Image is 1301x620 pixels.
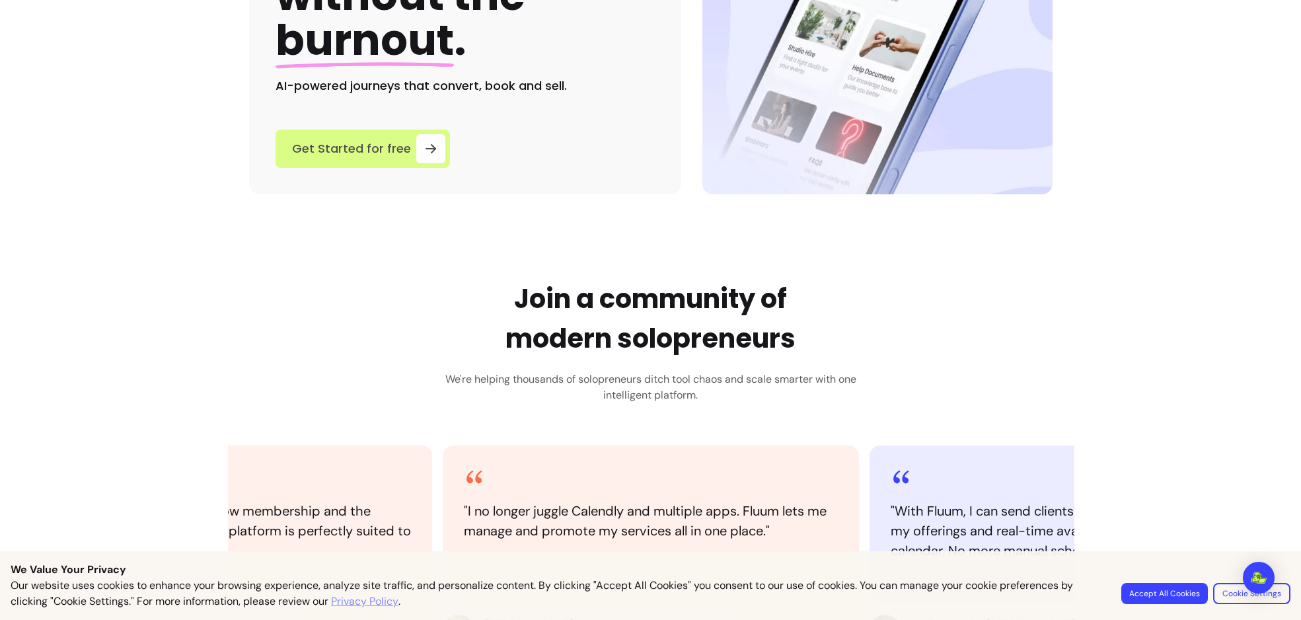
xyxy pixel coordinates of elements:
blockquote: " I no longer juggle Calendly and multiple apps. Fluum lets me manage and promote my services all... [464,501,838,541]
h2: AI-powered journeys that convert, book and sell. [276,77,655,95]
span: Get Started for free [292,139,411,158]
h3: We're helping thousands of solopreneurs ditch tool chaos and scale smarter with one intelligent p... [436,371,866,403]
p: Our website uses cookies to enhance your browsing experience, analyze site traffic, and personali... [11,578,1105,609]
button: Accept All Cookies [1121,583,1208,604]
h2: Join a community of modern solopreneurs [505,279,796,358]
p: We Value Your Privacy [11,562,1290,578]
span: burnout [276,11,454,69]
blockquote: " With Fluum, I can send clients to a single page showcasing all my offerings and real-time avail... [891,501,1265,561]
div: Open Intercom Messenger [1243,562,1275,594]
a: Get Started for free [276,130,450,168]
a: Privacy Policy [331,594,398,609]
button: Cookie Settings [1213,583,1290,604]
